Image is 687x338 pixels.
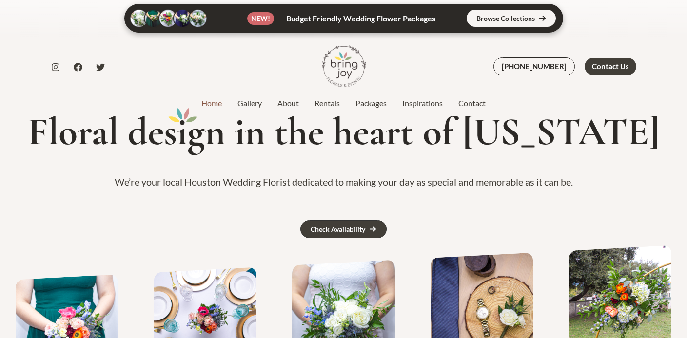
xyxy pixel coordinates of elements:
a: Instagram [51,63,60,72]
a: [PHONE_NUMBER] [493,57,575,75]
a: Home [194,97,230,109]
a: Packages [348,97,394,109]
p: We’re your local Houston Wedding Florist dedicated to making your day as special and memorable as... [12,173,675,191]
a: Twitter [96,63,105,72]
a: Rentals [307,97,348,109]
a: Inspirations [394,97,451,109]
div: Check Availability [311,226,365,233]
img: Bring Joy [322,44,366,88]
a: Facebook [74,63,82,72]
h1: Floral des gn in the heart of [US_STATE] [12,111,675,153]
mark: i [177,111,187,153]
a: Contact [451,97,493,109]
a: About [270,97,307,109]
a: Gallery [230,97,270,109]
a: Check Availability [300,220,387,238]
a: Contact Us [585,58,636,75]
nav: Site Navigation [194,96,493,111]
